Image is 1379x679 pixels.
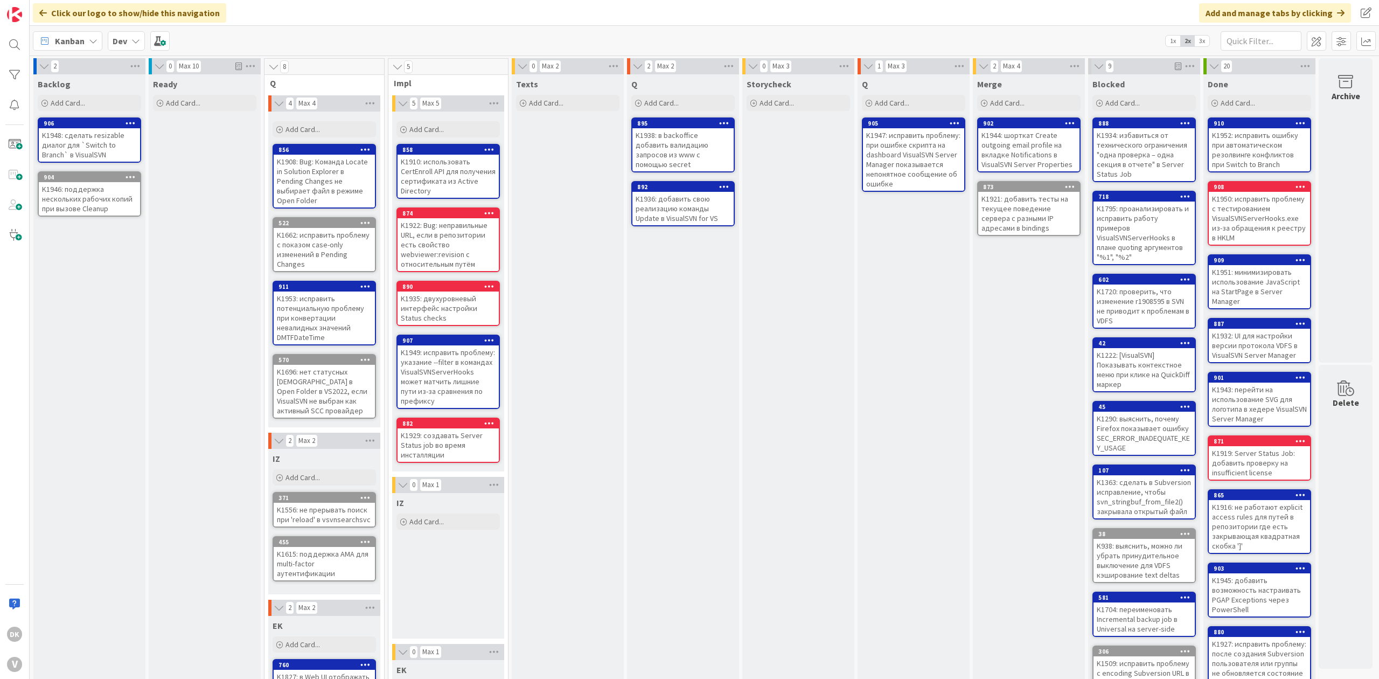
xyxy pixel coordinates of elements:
[760,98,794,108] span: Add Card...
[273,354,376,419] a: 570K1696: нет статусных [DEMOGRAPHIC_DATA] в Open Folder в VS2022, если VisualSVN не выбран как а...
[39,172,140,182] div: 904
[274,547,375,580] div: K1615: поддержка AMA для multi-factor аутентификации
[274,145,375,155] div: 856
[863,128,964,191] div: K1947: исправить проблему: при ошибке скрипта на dashboard VisualSVN Server Manager показывается ...
[1209,329,1310,362] div: K1932: UI для настройки версии протокола VDFS в VisualSVN Server Manager
[409,646,418,659] span: 0
[274,503,375,526] div: K1556: не прерывать поиск при 'reload' в vsvnsearchsvc
[1209,255,1310,308] div: 909K1951: минимизировать использование JavaScript на StartPage в Server Manager
[1092,592,1196,637] a: 581K1704: переименовать Incremental backup job в Universal на server-side
[398,336,499,345] div: 907
[398,419,499,462] div: 882K1929: создавать Server Status job во время инсталляции
[1094,529,1195,582] div: 38K938: выяснить, можно ли убрать принудительное выключение для VDFS кэширование text deltas
[637,120,734,127] div: 895
[1094,192,1195,202] div: 718
[274,365,375,418] div: K1696: нет статусных [DEMOGRAPHIC_DATA] в Open Folder в VS2022, если VisualSVN не выбран как акти...
[398,209,499,218] div: 874
[1098,530,1195,538] div: 38
[409,517,444,526] span: Add Card...
[1209,119,1310,171] div: 910K1952: исправить ошибку при автоматическом резолвинге конфликтов при Switch to Branch
[632,128,734,171] div: K1938: в backoffice добавить валидацию запросов из www с помощью secret
[1214,491,1310,499] div: 865
[398,145,499,198] div: 858K1910: использовать CertEnroll API для получения сертификата из Active Directory
[33,3,226,23] div: Click our logo to show/hide this navigation
[1209,436,1310,446] div: 871
[404,60,413,73] span: 5
[39,128,140,162] div: K1948: сделать resizable диалог для `Switch to Branch` в VisualSVN
[274,155,375,207] div: K1908: Bug: Команда Locate in Solution Explorer в Pending Changes не выбирает файл в режиме Open ...
[888,64,904,69] div: Max 3
[278,538,375,546] div: 455
[978,192,1079,235] div: K1921: добавить тесты на текущее поведение сервера с разными IP адресами в bindings
[273,453,280,464] span: IZ
[274,292,375,344] div: K1953: исправить потенциальную проблему при конвертации невалидных значений DMTFDateTime
[1214,257,1310,264] div: 909
[409,124,444,134] span: Add Card...
[398,428,499,462] div: K1929: создавать Server Status job во время инсталляции
[1221,31,1301,51] input: Quick Filter...
[278,494,375,502] div: 371
[113,36,127,46] b: Dev
[1092,401,1196,456] a: 45K1290: выяснить, почему Firefox показывает ошибку SEC_ERROR_INADEQUATE_KEY_USAGE
[166,60,175,73] span: 0
[1209,255,1310,265] div: 909
[631,79,637,89] span: Q
[402,420,499,427] div: 882
[285,434,294,447] span: 2
[396,335,500,409] a: 907K1949: исправить проблему: указание --filter в командах VisualSVNServerHooks может матчить лиш...
[1094,119,1195,128] div: 888
[632,182,734,192] div: 892
[398,282,499,292] div: 890
[632,119,734,171] div: 895K1938: в backoffice добавить валидацию запросов из www с помощью secret
[396,207,500,272] a: 874K1922: Bug: неправильные URL, если в репозитории есть свойство webviewer:revision с относитель...
[1094,348,1195,391] div: K1222: [VisualSVN] Показывать контекстное меню при клике на QuickDiff маркер
[1092,528,1196,583] a: 38K938: выяснить, можно ли убрать принудительное выключение для VDFS кэширование text deltas
[1094,285,1195,328] div: K1720: проверить, что изменение r1908595 в SVN не приводит к проблемам в VDFS
[44,120,140,127] div: 906
[278,283,375,290] div: 911
[1094,275,1195,285] div: 602
[274,218,375,271] div: 522K1662: исправить проблему с показом case-only изменений в Pending Changes
[632,119,734,128] div: 895
[1094,529,1195,539] div: 38
[398,419,499,428] div: 882
[1209,490,1310,553] div: 865K1916: не работают explicit access rules для путей в репозитории где есть закрывающая квадратн...
[274,282,375,344] div: 911K1953: исправить потенциальную проблему при конвертации невалидных значений DMTFDateTime
[1094,412,1195,455] div: K1290: выяснить, почему Firefox показывает ошибку SEC_ERROR_INADEQUATE_KEY_USAGE
[278,219,375,227] div: 522
[1098,648,1195,655] div: 306
[977,79,1002,89] span: Merge
[1214,374,1310,382] div: 901
[1105,98,1140,108] span: Add Card...
[868,120,964,127] div: 905
[39,119,140,128] div: 906
[398,155,499,198] div: K1910: использовать CertEnroll API для получения сертификата из Active Directory
[396,144,500,199] a: 858K1910: использовать CertEnroll API для получения сертификата из Active Directory
[7,627,22,642] div: DK
[1214,120,1310,127] div: 910
[978,128,1079,171] div: K1944: шорткат Create outgoing email profile на вкладке Notifications в VisualSVN Server Properties
[409,97,418,110] span: 5
[863,119,964,128] div: 905
[977,181,1081,236] a: 873K1921: добавить тесты на текущее поведение сервера с разными IP адресами в bindings
[179,64,199,69] div: Max 10
[398,345,499,408] div: K1949: исправить проблему: указание --filter в командах VisualSVNServerHooks может матчить лишние...
[278,661,375,669] div: 760
[772,64,789,69] div: Max 3
[280,60,289,73] span: 8
[166,98,200,108] span: Add Card...
[1209,265,1310,308] div: K1951: минимизировать использование JavaScript на StartPage в Server Manager
[38,171,141,217] a: 904K1946: поддержка нескольких рабочих копий при вызове Cleanup
[1209,373,1310,383] div: 901
[398,145,499,155] div: 858
[1094,402,1195,412] div: 45
[529,60,538,73] span: 0
[402,283,499,290] div: 890
[1209,128,1310,171] div: K1952: исправить ошибку при автоматическом резолвинге конфликтов при Switch to Branch
[273,144,376,209] a: 856K1908: Bug: Команда Locate in Solution Explorer в Pending Changes не выбирает файл в режиме Op...
[1094,202,1195,264] div: K1795: проанализировать и исправить работу примеров VisualSVNServerHooks в плане quoting аргумент...
[274,228,375,271] div: K1662: исправить проблему с показом case-only изменений в Pending Changes
[1092,117,1196,182] a: 888K1934: избавиться от технического ограничения "одна проверка – одна секция в отчете" в Server ...
[1332,89,1360,102] div: Archive
[274,537,375,547] div: 455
